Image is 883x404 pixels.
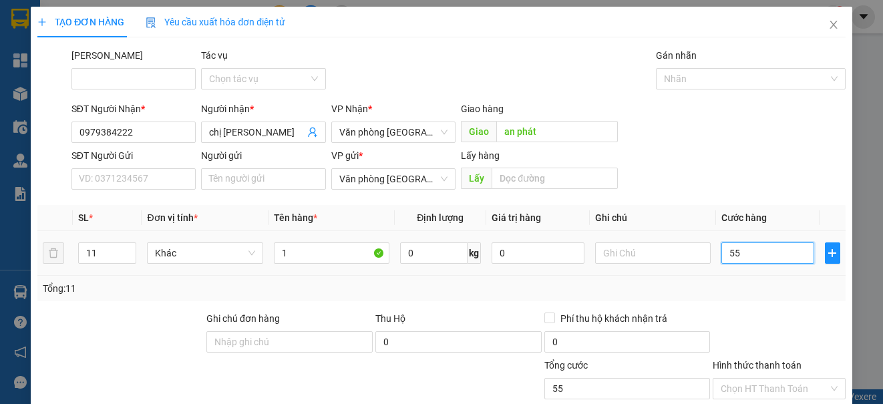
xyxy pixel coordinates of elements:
[492,168,618,189] input: Dọc đường
[339,169,448,189] span: Văn phòng Tân Kỳ
[826,248,840,258] span: plus
[71,50,143,61] label: Mã ĐH
[468,242,481,264] span: kg
[461,121,496,142] span: Giao
[555,311,673,326] span: Phí thu hộ khách nhận trả
[590,205,716,231] th: Ghi chú
[146,17,285,27] span: Yêu cầu xuất hóa đơn điện tử
[339,122,448,142] span: Văn phòng Tân Kỳ
[155,243,254,263] span: Khác
[274,242,389,264] input: VD: Bàn, Ghế
[331,148,456,163] div: VP gửi
[274,212,317,223] span: Tên hàng
[307,127,318,138] span: user-add
[461,104,504,114] span: Giao hàng
[201,148,325,163] div: Người gửi
[417,212,464,223] span: Định lượng
[656,50,697,61] label: Gán nhãn
[206,313,280,324] label: Ghi chú đơn hàng
[37,17,124,27] span: TẠO ĐƠN HÀNG
[201,102,325,116] div: Người nhận
[147,212,197,223] span: Đơn vị tính
[71,68,196,89] input: Mã ĐH
[544,360,588,371] span: Tổng cước
[496,121,618,142] input: Dọc đường
[375,313,405,324] span: Thu Hộ
[201,50,228,61] label: Tác vụ
[721,212,767,223] span: Cước hàng
[146,17,156,28] img: icon
[43,242,64,264] button: delete
[78,212,89,223] span: SL
[828,19,839,30] span: close
[492,212,541,223] span: Giá trị hàng
[825,242,840,264] button: plus
[7,35,32,102] img: logo.jpg
[71,102,196,116] div: SĐT Người Nhận
[37,17,47,27] span: plus
[71,148,196,163] div: SĐT Người Gửi
[461,150,500,161] span: Lấy hàng
[815,7,852,44] button: Close
[39,11,140,121] b: XE GIƯỜNG NẰM CAO CẤP HÙNG THỤC
[713,360,802,371] label: Hình thức thanh toán
[206,331,373,353] input: Ghi chú đơn hàng
[331,104,368,114] span: VP Nhận
[43,281,342,296] div: Tổng: 11
[595,242,711,264] input: Ghi Chú
[461,168,492,189] span: Lấy
[492,242,584,264] input: 0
